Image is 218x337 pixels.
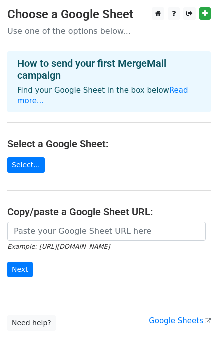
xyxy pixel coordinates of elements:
[7,157,45,173] a: Select...
[7,243,110,250] small: Example: [URL][DOMAIN_NAME]
[7,315,56,331] a: Need help?
[17,57,201,81] h4: How to send your first MergeMail campaign
[7,262,33,277] input: Next
[7,26,211,36] p: Use one of the options below...
[17,86,188,105] a: Read more...
[7,138,211,150] h4: Select a Google Sheet:
[7,7,211,22] h3: Choose a Google Sheet
[7,206,211,218] h4: Copy/paste a Google Sheet URL:
[149,316,211,325] a: Google Sheets
[7,222,206,241] input: Paste your Google Sheet URL here
[17,85,201,106] p: Find your Google Sheet in the box below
